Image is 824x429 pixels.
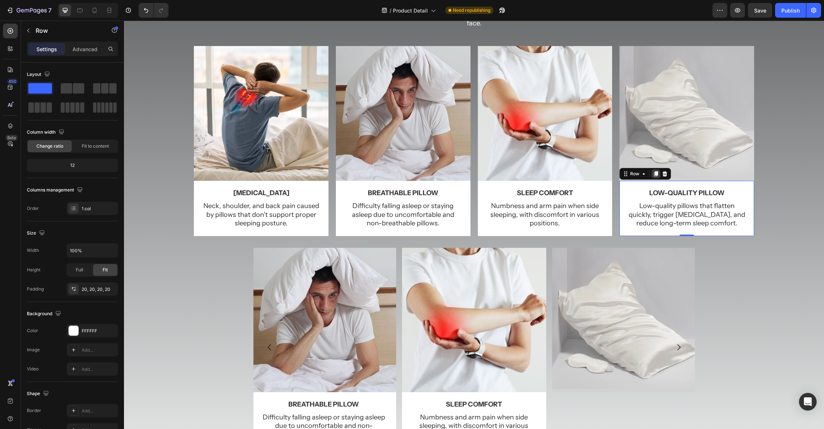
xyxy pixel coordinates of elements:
[7,78,18,84] div: 450
[362,168,480,177] p: sleep comfort
[48,6,51,15] p: 7
[36,45,57,53] p: Settings
[754,7,766,14] span: Save
[496,25,630,160] img: gempages_575956228132307487-5e2b6763-6bc5-4003-a7a8-44a179df0ea1.png
[220,181,338,207] p: Difficulty falling asleep or staying asleep due to uncomfortable and non-breathable pillows.
[124,21,824,429] iframe: Design area
[82,408,116,414] div: Add...
[135,316,156,337] button: Carousel Back Arrow
[28,160,117,170] div: 12
[544,316,565,337] button: Carousel Next Arrow
[36,143,63,150] span: Change ratio
[82,366,116,373] div: Add...
[212,25,347,160] img: gempages_575956228132307487-4dcf43f9-3b47-4c21-90f3-8e1c9c73ec8a.png
[799,393,817,411] div: Open Intercom Messenger
[27,286,44,292] div: Padding
[27,389,50,399] div: Shape
[27,407,41,414] div: Border
[781,7,800,14] div: Publish
[286,393,414,418] p: Numbness and arm pain when side sleeping, with discomfort in various positions.
[362,181,480,207] p: Numbness and arm pain when side sleeping, with discomfort in various positions.
[67,244,118,257] input: Auto
[103,267,108,273] span: Fit
[27,228,46,238] div: Size
[504,168,622,177] p: low-quality pillow
[504,181,622,207] p: Low-quality pillows that flatten quickly, trigger [MEDICAL_DATA], and reduce long-term sleep comf...
[76,267,83,273] span: Full
[428,227,572,372] img: gempages_575956228132307487-5e2b6763-6bc5-4003-a7a8-44a179df0ea1.png
[82,286,116,293] div: 20, 20, 20, 20
[220,168,338,177] p: breathable pillow
[27,247,39,254] div: Width
[82,328,116,334] div: FFFFFF
[278,227,422,372] img: gempages_575956228132307487-7068f87a-4b71-4697-a435-4f6429741585.png
[748,3,772,18] button: Save
[128,227,272,372] img: gempages_575956228132307487-4dcf43f9-3b47-4c21-90f3-8e1c9c73ec8a.png
[393,7,428,14] span: Product Detail
[27,366,39,372] div: Video
[139,3,168,18] div: Undo/Redo
[27,327,38,334] div: Color
[286,380,414,388] p: sleep comfort
[27,267,40,273] div: Height
[72,45,97,53] p: Advanced
[82,347,116,354] div: Add...
[3,3,55,18] button: 7
[354,25,489,160] img: gempages_575956228132307487-7068f87a-4b71-4697-a435-4f6429741585.png
[27,347,40,353] div: Image
[453,7,490,14] span: Need republishing
[27,127,66,137] div: Column width
[27,309,63,319] div: Background
[27,185,84,195] div: Columns management
[505,150,517,157] div: Row
[82,143,109,150] span: Fit to content
[36,26,98,35] p: Row
[27,205,39,212] div: Order
[136,393,264,418] p: Difficulty falling asleep or staying asleep due to uncomfortable and non-breathable pillows.
[27,70,51,80] div: Layout
[136,380,264,388] p: breathable pillow
[82,205,116,212] div: 1 col
[6,135,18,141] div: Beta
[390,7,391,14] span: /
[775,3,806,18] button: Publish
